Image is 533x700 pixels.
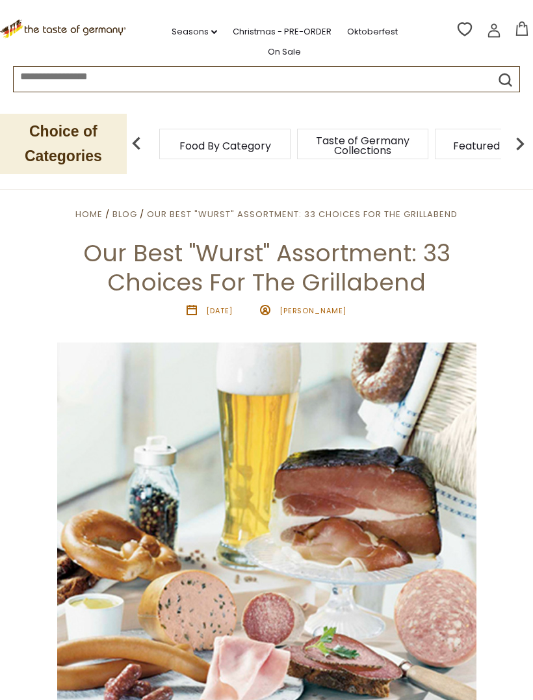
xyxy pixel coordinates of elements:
img: next arrow [507,131,533,157]
a: Our Best "Wurst" Assortment: 33 Choices For The Grillabend [147,208,458,220]
time: [DATE] [206,305,233,316]
a: On Sale [268,45,301,59]
h1: Our Best "Wurst" Assortment: 33 Choices For The Grillabend [40,239,493,297]
a: Food By Category [179,141,271,151]
a: Home [75,208,103,220]
img: previous arrow [123,131,149,157]
a: Christmas - PRE-ORDER [233,25,331,39]
a: Blog [112,208,137,220]
a: Oktoberfest [347,25,398,39]
span: [PERSON_NAME] [279,305,347,316]
a: Seasons [172,25,217,39]
a: Taste of Germany Collections [311,136,415,155]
